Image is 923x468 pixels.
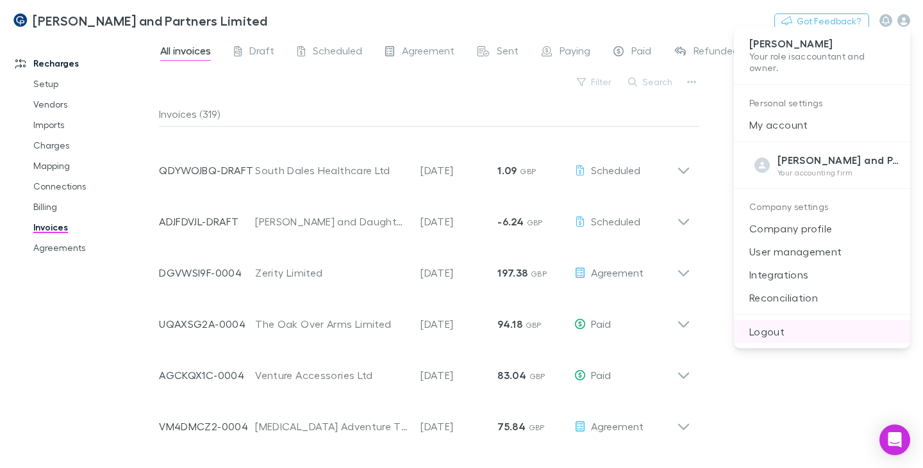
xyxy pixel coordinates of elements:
a: Integrations [734,263,910,286]
p: Personal settings [734,90,910,113]
a: Logout [734,320,910,343]
p: Your accounting firm [777,168,900,178]
a: User management [734,240,910,263]
div: Open Intercom Messenger [879,424,910,455]
a: My account [734,113,910,136]
a: Reconciliation [734,286,910,309]
p: Your role is accountant and owner . [749,51,895,74]
p: Company settings [734,194,910,217]
p: [PERSON_NAME] [749,37,895,51]
a: Company profile [734,217,910,240]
